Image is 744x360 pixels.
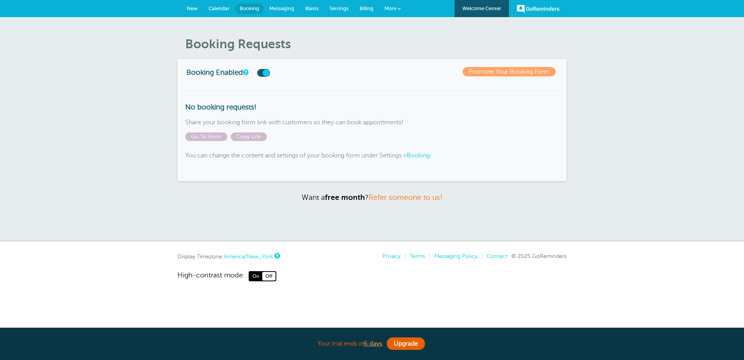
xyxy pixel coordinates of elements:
[224,253,273,259] a: America/New_York
[487,253,507,259] a: Contact
[185,132,227,141] span: Go To Form
[177,335,567,352] div: Your trial ends in .
[269,5,294,11] span: Messaging
[177,271,567,281] a: High-contrast mode: On Off
[185,37,567,51] h1: Booking Requests
[185,152,559,159] p: You can change the content and settings of your booking form under Settings >
[177,253,279,260] div: Display Timezone:
[434,253,477,259] a: Messaging Policy
[330,5,349,11] span: Settings
[387,337,425,350] a: Upgrade
[477,253,483,259] li: |
[243,70,247,75] a: This switch turns your online booking form on or off.
[187,5,198,11] span: New
[410,253,425,259] a: Terms
[177,271,245,281] span: High-contrast mode:
[511,253,567,259] span: © 2025 GoReminders
[185,119,559,126] p: Share your booking form link with customers so they can book appointments!
[274,253,279,258] a: This is the timezone being used to display dates and times to you on this device. Click the timez...
[240,5,259,11] span: Booking
[463,67,556,76] a: Promote Your Booking Form
[407,152,430,159] a: Booking
[262,272,275,281] span: Off
[231,134,269,139] a: Copy Link
[185,134,231,139] a: Go To Form
[364,340,382,347] a: 6 days
[400,253,406,259] li: |
[231,132,267,141] span: Copy Link
[425,253,430,259] li: |
[305,5,319,11] span: Blasts
[325,193,365,201] strong: free month
[384,5,397,11] span: More
[185,103,559,111] h3: No booking requests!
[360,5,374,11] span: Billing
[186,67,303,77] h3: Booking Enabled
[249,272,262,281] span: On
[209,5,230,11] span: Calendar
[383,253,400,259] a: Privacy
[177,193,567,202] p: Want a ?
[235,4,264,14] a: Booking
[368,193,442,201] a: Refer someone to us!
